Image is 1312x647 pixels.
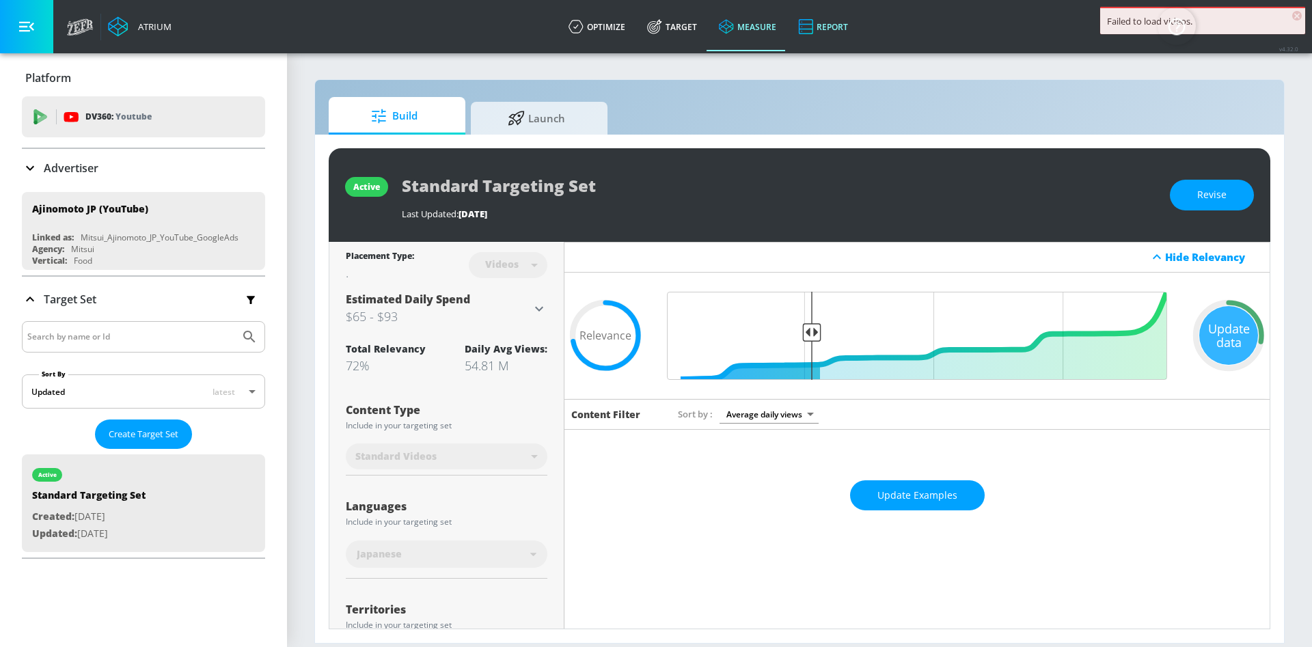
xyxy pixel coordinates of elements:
h6: Content Filter [571,408,640,421]
div: Hide Relevancy [1165,250,1262,264]
span: Created: [32,510,74,523]
div: Standard Targeting Set [32,488,146,508]
span: Standard Videos [355,450,437,463]
span: × [1292,11,1302,20]
div: Placement Type: [346,250,414,264]
div: Target Set [22,277,265,322]
span: Sort by [678,408,713,420]
p: Youtube [115,109,152,124]
p: Target Set [44,292,96,307]
div: Include in your targeting set [346,621,547,629]
span: Japanese [357,547,402,561]
p: Platform [25,70,71,85]
div: Atrium [133,20,172,33]
span: Revise [1197,187,1227,204]
button: Update Examples [850,480,985,511]
div: Videos [478,258,525,270]
input: Search by name or Id [27,328,234,346]
div: Update data [1199,306,1258,365]
div: active [38,471,57,478]
div: Japanese [346,540,547,568]
span: Create Target Set [109,426,178,442]
div: Mitsui_Ajinomoto_JP_YouTube_GoogleAds [81,232,238,243]
div: 54.81 M [465,357,547,374]
div: 72% [346,357,426,374]
a: Report [787,2,859,51]
a: Target [636,2,708,51]
h3: $65 - $93 [346,307,531,326]
div: Vertical: [32,255,67,266]
div: Mitsui [71,243,94,255]
div: active [353,181,380,193]
div: DV360: Youtube [22,96,265,137]
div: Ajinomoto JP (YouTube) [32,202,148,215]
div: Ajinomoto JP (YouTube)Linked as:Mitsui_Ajinomoto_JP_YouTube_GoogleAdsAgency:MitsuiVertical:Food [22,192,265,270]
p: [DATE] [32,508,146,525]
span: v 4.32.0 [1279,45,1298,53]
a: optimize [558,2,636,51]
nav: list of Target Set [22,449,265,557]
span: [DATE] [459,208,487,220]
p: [DATE] [32,525,146,542]
button: Revise [1170,180,1254,210]
span: Relevance [579,330,631,341]
div: Hide Relevancy [564,242,1270,273]
span: latest [213,386,235,398]
div: Daily Avg Views: [465,342,547,355]
div: Content Type [346,404,547,415]
input: Final Threshold [660,292,1174,380]
div: Include in your targeting set [346,422,547,430]
span: Estimated Daily Spend [346,292,470,307]
p: Advertiser [44,161,98,176]
a: measure [708,2,787,51]
div: Food [74,255,92,266]
div: Last Updated: [402,208,1156,220]
div: Linked as: [32,232,74,243]
span: Update Examples [877,487,957,504]
button: Create Target Set [95,419,192,449]
div: Territories [346,604,547,615]
div: Updated [31,386,65,398]
span: Build [342,100,446,133]
div: Languages [346,501,547,512]
div: Agency: [32,243,64,255]
span: Launch [484,102,588,135]
div: Include in your targeting set [346,518,547,526]
label: Sort By [39,370,68,378]
p: DV360: [85,109,152,124]
div: Total Relevancy [346,342,426,355]
button: Open Resource Center [1158,7,1196,45]
div: Target Set [22,321,265,557]
div: Advertiser [22,149,265,187]
div: activeStandard Targeting SetCreated:[DATE]Updated:[DATE] [22,454,265,552]
span: Updated: [32,527,77,540]
div: Failed to load videos. [1107,15,1298,27]
div: Estimated Daily Spend$65 - $93 [346,292,547,326]
div: Platform [22,59,265,97]
a: Atrium [108,16,172,37]
div: Average daily views [720,405,819,424]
